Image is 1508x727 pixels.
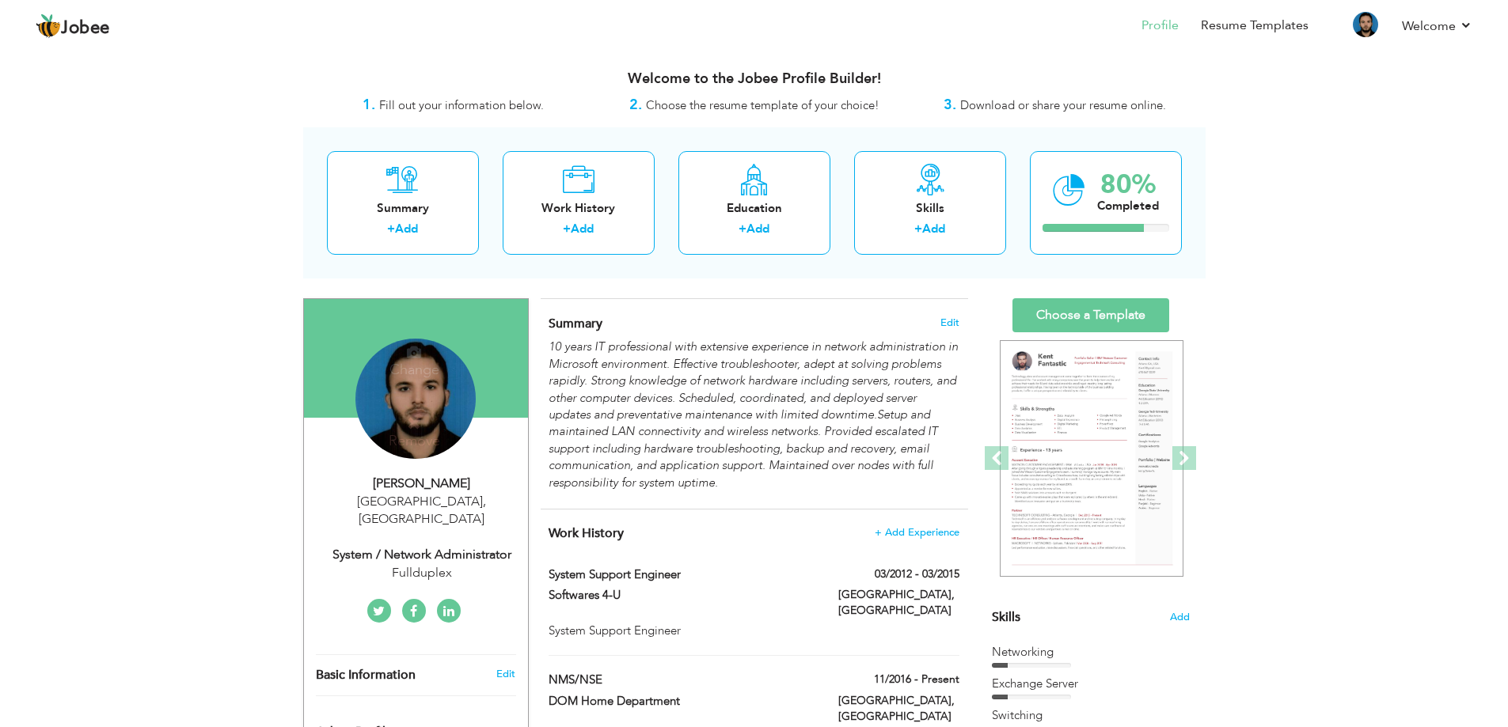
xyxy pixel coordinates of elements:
[1402,17,1472,36] a: Welcome
[363,95,375,115] strong: 1.
[316,546,528,564] div: System / Network Administrator
[303,71,1206,87] h3: Welcome to the Jobee Profile Builder!
[739,221,746,237] label: +
[379,97,544,113] span: Fill out your information below.
[549,316,959,331] h4: Adding a summary is a quick and easy way to highlight your experience and interests.
[549,339,958,490] em: 10 years IT professional with extensive experience in network administration in Microsoft environ...
[944,95,956,115] strong: 3.
[960,97,1166,113] span: Download or share your resume online.
[340,200,466,217] div: Summary
[875,566,959,582] label: 03/2012 - 03/2015
[1097,198,1159,214] div: Completed
[992,707,1190,724] div: Switching
[549,566,815,583] label: System Support Engineer
[940,317,959,328] span: Edit
[992,644,1190,661] div: Networking
[1201,17,1309,35] a: Resume Templates
[496,667,515,681] a: Edit
[691,200,818,217] div: Education
[316,475,528,493] div: [PERSON_NAME]
[1141,17,1179,35] a: Profile
[867,200,993,217] div: Skills
[395,221,418,237] a: Add
[914,221,922,237] label: +
[358,340,471,378] h4: Change
[387,221,395,237] label: +
[549,693,815,710] label: DOM Home Department
[358,415,471,449] h4: Remove
[571,221,594,237] a: Add
[1353,12,1378,37] img: Profile Img
[992,608,1020,626] span: Skills
[549,587,815,604] label: Softwares 4-U
[549,672,815,688] label: NMS/NSE
[316,564,528,582] div: Fullduplex
[316,493,528,529] div: [GEOGRAPHIC_DATA] [GEOGRAPHIC_DATA]
[874,672,959,687] label: 11/2016 - Present
[838,693,959,725] label: [GEOGRAPHIC_DATA], [GEOGRAPHIC_DATA]
[61,20,110,37] span: Jobee
[746,221,769,237] a: Add
[36,13,61,39] img: jobee.io
[316,668,416,683] span: Basic Information
[629,95,642,115] strong: 2.
[515,200,642,217] div: Work History
[1097,172,1159,198] div: 80%
[992,676,1190,692] div: Exchange Server
[1170,610,1190,625] span: Add
[875,527,959,538] span: + Add Experience
[646,97,879,113] span: Choose the resume template of your choice!
[36,13,110,39] a: Jobee
[549,623,959,639] div: System Support Engineer
[549,315,602,332] span: Summary
[1012,298,1169,332] a: Choose a Template
[549,524,624,542] span: Work History
[549,525,959,541] h4: This helps to show the companies you have worked for.
[483,493,486,510] span: ,
[922,221,945,237] a: Add
[838,587,959,619] label: [GEOGRAPHIC_DATA], [GEOGRAPHIC_DATA]
[563,221,571,237] label: +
